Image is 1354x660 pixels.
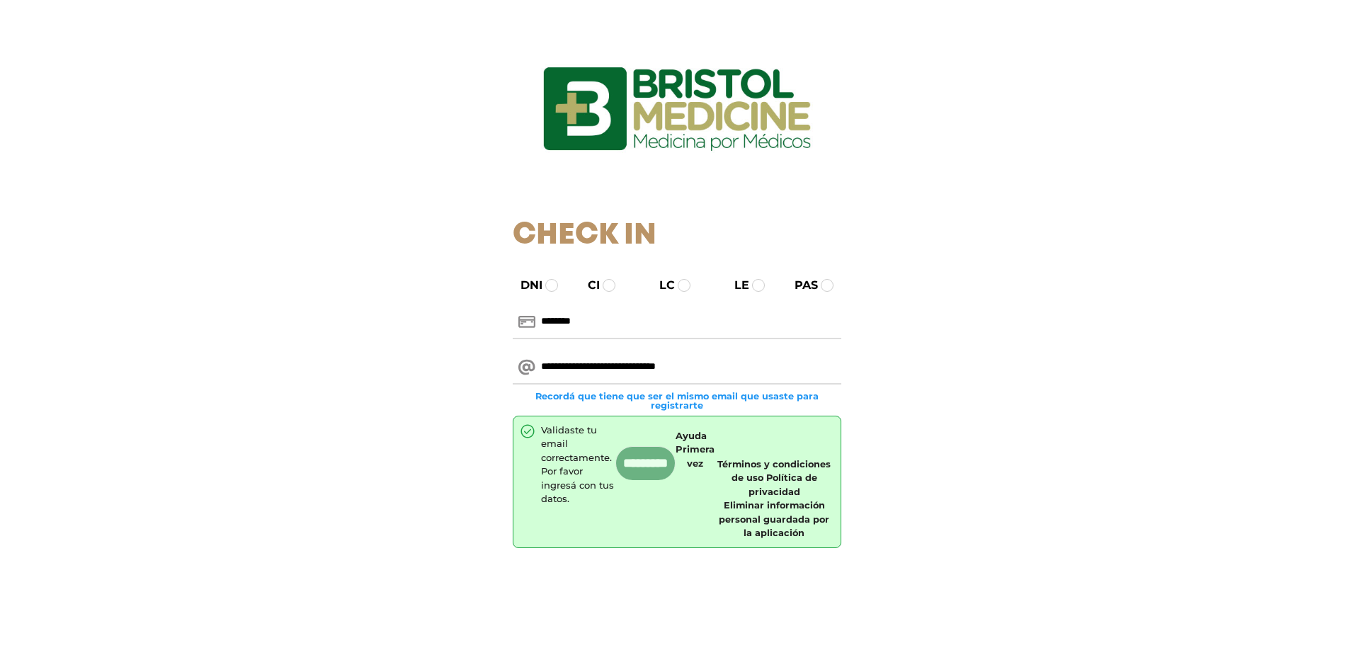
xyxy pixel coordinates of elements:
[749,472,817,497] a: Política de privacidad
[575,277,600,294] label: CI
[704,457,844,540] div: |
[719,500,829,538] a: Eliminar información personal guardada por la aplicación
[513,218,842,254] h1: Check In
[647,277,675,294] label: LC
[486,17,868,201] img: logo_ingresarbristol.jpg
[513,392,842,410] small: Recordá que tiene que ser el mismo email que usaste para registrarte
[676,429,707,443] a: Ayuda
[722,277,749,294] label: LE
[676,443,715,470] a: Primera vez
[541,423,615,506] div: Validaste tu email correctamente. Por favor ingresá con tus datos.
[782,277,818,294] label: PAS
[717,459,831,484] a: Términos y condiciones de uso
[508,277,542,294] label: DNI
